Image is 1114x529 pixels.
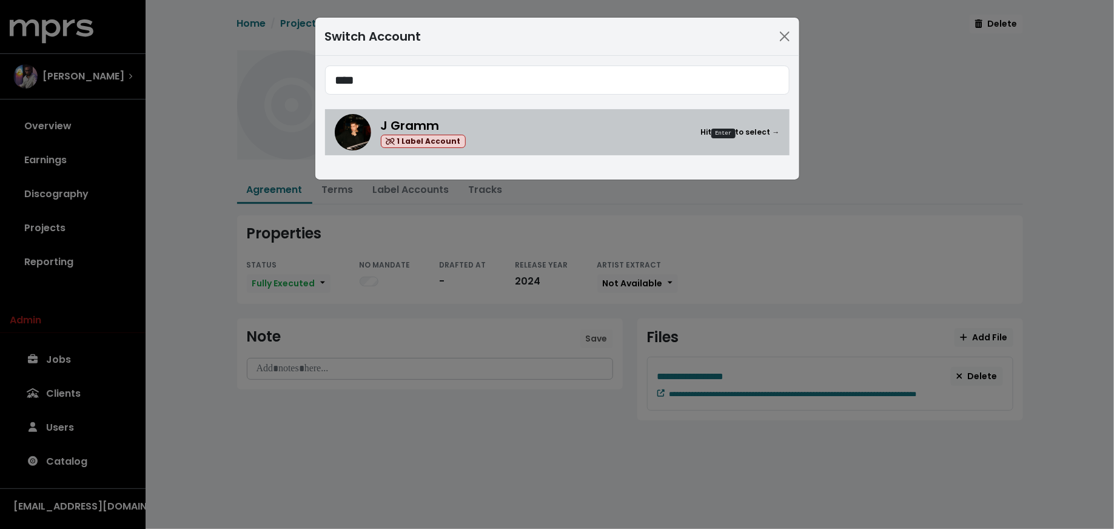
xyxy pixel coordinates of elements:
[335,114,371,150] img: J Gramm
[325,109,790,155] a: J GrammJ Gramm 1 Label AccountHitEnterto select →
[775,27,794,46] button: Close
[325,66,790,95] input: Search accounts
[711,129,735,138] kbd: Enter
[325,27,421,45] div: Switch Account
[700,127,779,138] small: Hit to select →
[381,117,440,134] span: J Gramm
[381,135,466,149] span: 1 Label Account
